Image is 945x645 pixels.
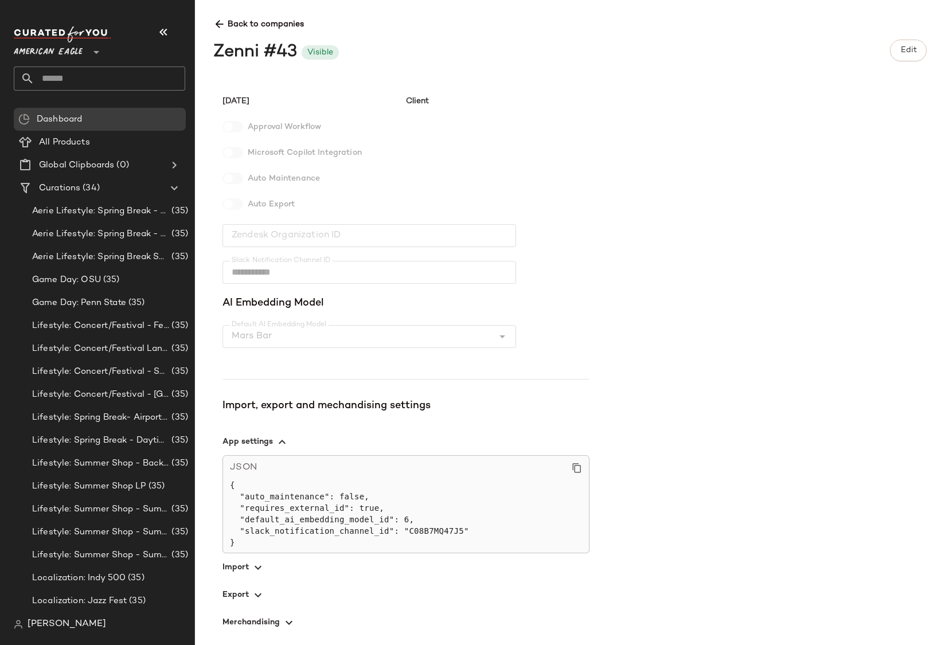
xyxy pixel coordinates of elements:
button: Export [222,581,589,608]
span: Back to companies [213,9,927,30]
span: Global Clipboards [39,159,114,172]
span: Curations [39,182,80,195]
pre: { "auto_maintenance": false, "requires_external_id": true, "default_ai_embedding_model_id": 6, "s... [230,480,582,549]
span: (35) [169,503,188,516]
button: Edit [890,40,927,61]
span: (35) [126,296,145,310]
span: Lifestyle: Summer Shop - Summer Internship [32,526,169,539]
span: Client [406,95,589,107]
button: App settings [222,428,589,455]
span: Lifestyle: Summer Shop LP [32,480,146,493]
span: [DATE] [222,95,406,107]
span: (35) [169,205,188,218]
span: (35) [169,388,188,401]
span: Lifestyle: Concert/Festival - Femme [32,319,169,333]
span: Dashboard [37,113,82,126]
span: (35) [169,342,188,355]
span: (35) [169,526,188,539]
span: (35) [101,273,120,287]
div: Zenni #43 [213,40,297,65]
span: (35) [169,365,188,378]
span: Lifestyle: Concert/Festival - Sporty [32,365,169,378]
span: (35) [126,572,145,585]
span: (35) [169,228,188,241]
span: Lifestyle: Concert/Festival - [GEOGRAPHIC_DATA] [32,388,169,401]
span: Game Day: Penn State [32,296,126,310]
span: Lifestyle: Concert/Festival Landing Page [32,342,169,355]
span: Edit [900,46,916,55]
span: Aerie Lifestyle: Spring Break Swimsuits Landing Page [32,251,169,264]
img: cfy_white_logo.C9jOOHJF.svg [14,26,111,42]
span: AI Embedding Model [222,295,589,311]
span: (35) [169,549,188,562]
span: (35) [127,595,146,608]
span: JSON [230,460,257,475]
img: svg%3e [14,620,23,629]
button: Import [222,553,589,581]
span: [PERSON_NAME] [28,617,106,631]
span: Lifestyle: Spring Break - Daytime Casual [32,434,169,447]
span: (35) [169,319,188,333]
span: (35) [169,434,188,447]
span: Aerie Lifestyle: Spring Break - Girly/Femme [32,205,169,218]
span: (35) [146,480,165,493]
span: Game Day: OSU [32,273,101,287]
span: American Eagle [14,39,83,60]
span: (0) [114,159,128,172]
div: Visible [307,46,333,58]
span: All Products [39,136,90,149]
span: Aerie Lifestyle: Spring Break - Sporty [32,228,169,241]
button: Merchandising [222,608,589,636]
span: (35) [169,457,188,470]
span: (34) [80,182,100,195]
span: (35) [169,251,188,264]
span: Lifestyle: Summer Shop - Back to School Essentials [32,457,169,470]
div: Import, export and mechandising settings [222,398,589,414]
span: Localization: Jazz Fest [32,595,127,608]
img: svg%3e [18,114,30,125]
span: Lifestyle: Summer Shop - Summer Study Sessions [32,549,169,562]
span: Lifestyle: Summer Shop - Summer Abroad [32,503,169,516]
span: Localization: Indy 500 [32,572,126,585]
span: Lifestyle: Spring Break- Airport Style [32,411,169,424]
span: (35) [169,411,188,424]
